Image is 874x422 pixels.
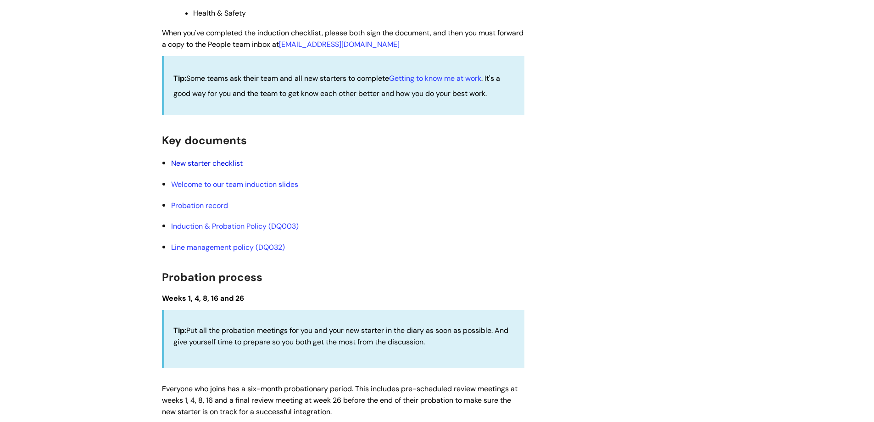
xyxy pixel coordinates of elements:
a: Welcome to our team induction slides [171,180,298,189]
strong: Tip: [173,326,186,335]
a: Induction & Probation Policy (DQ003) [171,221,299,231]
span: Key documents [162,133,247,147]
span: When you've completed the induction checklist, please both sign the document, and then you must f... [162,28,523,49]
a: Line management policy (DQ032) [171,242,285,252]
a: Probation record [171,201,228,210]
a: New starter checklist [171,158,243,168]
a: [EMAIL_ADDRESS][DOMAIN_NAME] [279,39,400,49]
span: Weeks 1, 4, 8, 16 and 26 [162,293,244,303]
span: Everyone who joins has a six-month probationary period. This includes pre-scheduled review meetin... [162,384,518,416]
span: Probation process [162,270,262,284]
span: Some teams ask their team and all new starters to complete . It's a good way for you and the team... [173,73,500,98]
strong: Tip: [173,73,186,83]
span: Put all the probation meetings for you and your new starter in the diary as soon as possible. And... [173,326,508,347]
span: Health & Safety [193,8,246,18]
a: Getting to know me at work [389,73,481,83]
